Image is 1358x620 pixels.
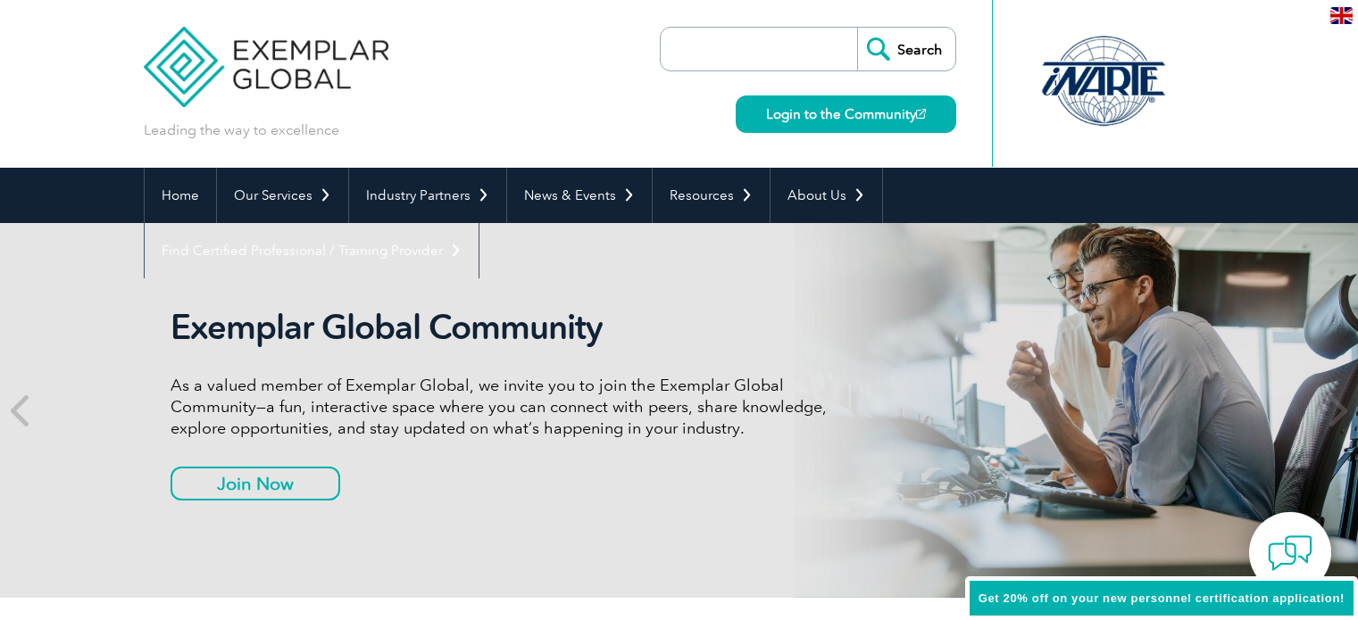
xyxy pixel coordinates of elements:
[1330,7,1353,24] img: en
[653,168,770,223] a: Resources
[857,28,955,70] input: Search
[171,467,340,500] a: Join Now
[349,168,506,223] a: Industry Partners
[507,168,652,223] a: News & Events
[144,120,339,140] p: Leading the way to excellence
[171,375,840,439] p: As a valued member of Exemplar Global, we invite you to join the Exemplar Global Community—a fun,...
[736,95,956,133] a: Login to the Community
[217,168,348,223] a: Our Services
[145,168,216,223] a: Home
[1268,531,1312,575] img: contact-chat.png
[979,591,1345,605] span: Get 20% off on your new personnel certification application!
[145,223,479,278] a: Find Certified Professional / Training Provider
[916,109,926,119] img: open_square.png
[771,168,882,223] a: About Us
[171,307,840,348] h2: Exemplar Global Community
